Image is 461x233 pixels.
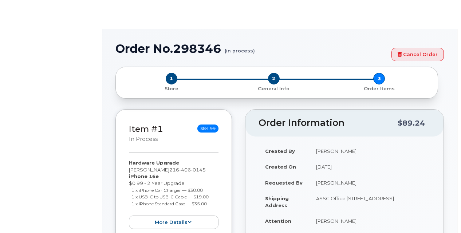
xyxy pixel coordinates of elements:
[166,73,177,84] span: 1
[224,86,323,92] p: General Info
[225,42,255,54] small: (in process)
[191,167,206,173] span: 0145
[129,216,218,229] button: more details
[179,167,191,173] span: 406
[131,194,209,200] small: 1 x USB-C to USB-C Cable — $19.00
[310,143,430,159] td: [PERSON_NAME]
[310,190,430,213] td: ASSC Office [STREET_ADDRESS]
[129,173,159,179] strong: iPhone 16e
[265,180,303,186] strong: Requested By
[169,167,206,173] span: 216
[129,159,218,229] div: [PERSON_NAME] $0.99 - 2 Year Upgrade
[131,201,207,206] small: 1 x iPhone Standard Case — $35.00
[129,160,179,166] strong: Hardware Upgrade
[310,159,430,175] td: [DATE]
[265,218,291,224] strong: Attention
[268,73,280,84] span: 2
[221,84,326,92] a: 2 General Info
[129,136,158,142] small: in process
[391,48,444,61] a: Cancel Order
[265,148,295,154] strong: Created By
[398,116,425,130] div: $89.24
[310,213,430,229] td: [PERSON_NAME]
[259,118,398,128] h2: Order Information
[125,86,218,92] p: Store
[122,84,221,92] a: 1 Store
[129,124,163,134] a: Item #1
[310,175,430,191] td: [PERSON_NAME]
[265,164,296,170] strong: Created On
[197,125,218,133] span: $84.99
[131,187,203,193] small: 1 x iPhone Car Charger — $30.00
[115,42,388,55] h1: Order No.298346
[265,196,289,208] strong: Shipping Address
